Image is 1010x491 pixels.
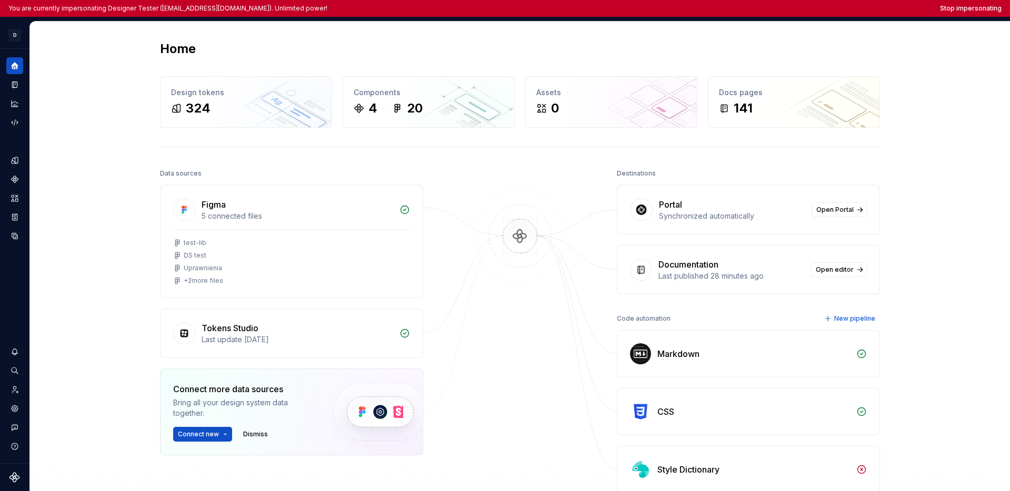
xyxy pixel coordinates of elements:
[202,211,393,221] div: 5 connected files
[821,311,880,326] button: New pipeline
[160,76,332,128] a: Design tokens324
[659,198,682,211] div: Portal
[734,100,753,117] div: 141
[6,190,23,207] a: Assets
[834,314,875,323] span: New pipeline
[6,171,23,188] a: Components
[184,251,206,260] div: DS test
[173,427,232,442] button: Connect new
[657,347,699,360] div: Markdown
[160,185,423,298] a: Figma5 connected filestest-libDS testUprawnienia+2more files
[6,76,23,93] a: Documentation
[6,152,23,169] a: Design tokens
[658,258,718,271] div: Documentation
[354,87,504,98] div: Components
[202,198,226,211] div: Figma
[659,211,805,221] div: Synchronized automatically
[617,166,656,181] div: Destinations
[6,228,23,244] a: Data sources
[6,57,23,74] a: Home
[178,430,219,438] span: Connect new
[9,472,20,483] svg: Supernova Logo
[6,381,23,398] a: Invite team
[6,114,23,131] a: Code automation
[617,311,671,326] div: Code automation
[6,419,23,436] button: Contact support
[657,463,719,476] div: Style Dictionary
[160,40,196,57] h2: Home
[6,362,23,379] button: Search ⌘K
[551,100,559,117] div: 0
[658,271,805,281] div: Last published 28 minutes ago
[6,95,23,112] a: Analytics
[812,202,867,217] a: Open Portal
[2,24,27,46] button: D
[368,100,377,117] div: 4
[940,4,1002,13] button: Stop impersonating
[407,100,423,117] div: 20
[6,400,23,417] a: Settings
[186,100,211,117] div: 324
[816,206,854,214] span: Open Portal
[6,209,23,226] a: Storybook stories
[8,4,327,13] p: You are currently impersonating Designer Tester ([EMAIL_ADDRESS][DOMAIN_NAME]). Unlimited power!
[238,427,273,442] button: Dismiss
[719,87,869,98] div: Docs pages
[173,397,315,418] div: Bring all your design system data together.
[160,166,202,181] div: Data sources
[8,29,21,42] div: D
[160,309,423,358] a: Tokens StudioLast update [DATE]
[6,343,23,360] button: Notifications
[343,76,515,128] a: Components420
[171,87,321,98] div: Design tokens
[184,277,223,285] div: + 2 more files
[657,405,674,418] div: CSS
[173,383,315,395] div: Connect more data sources
[243,430,268,438] span: Dismiss
[536,87,686,98] div: Assets
[708,76,880,128] a: Docs pages141
[525,76,697,128] a: Assets0
[202,334,393,345] div: Last update [DATE]
[816,265,854,274] span: Open editor
[811,262,867,277] a: Open editor
[184,239,206,247] div: test-lib
[202,322,258,334] div: Tokens Studio
[184,264,222,272] div: Uprawnienia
